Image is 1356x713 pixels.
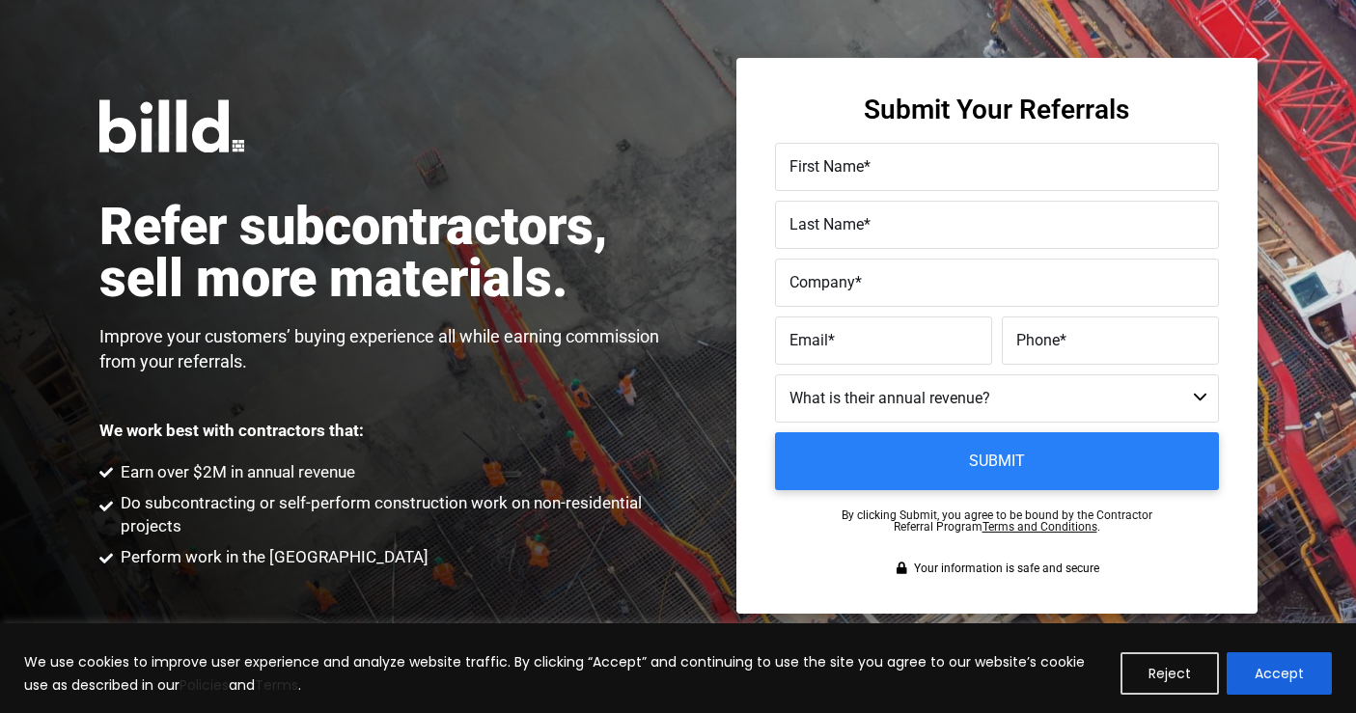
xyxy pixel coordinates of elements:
button: Reject [1121,652,1219,695]
span: Earn over $2M in annual revenue [116,461,355,484]
span: First Name [789,157,864,176]
span: Do subcontracting or self-perform construction work on non-residential projects [116,492,678,538]
a: Policies [180,675,229,695]
span: Perform work in the [GEOGRAPHIC_DATA] [116,546,429,569]
span: Your information is safe and secure [909,562,1099,575]
p: We work best with contractors that: [99,423,364,439]
span: Phone [1016,331,1060,349]
a: Terms [255,675,298,695]
span: Company [789,273,855,291]
p: We use cookies to improve user experience and analyze website traffic. By clicking “Accept” and c... [24,650,1106,697]
a: Terms and Conditions [982,520,1097,534]
h1: Refer subcontractors, sell more materials. [99,201,678,305]
input: Submit [775,432,1219,490]
span: Last Name [789,215,864,233]
button: Accept [1227,652,1332,695]
p: By clicking Submit, you agree to be bound by the Contractor Referral Program . [842,509,1152,533]
h3: Submit Your Referrals [864,96,1129,123]
span: Email [789,331,828,349]
p: Improve your customers’ buying experience all while earning commission from your referrals. [99,324,678,374]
